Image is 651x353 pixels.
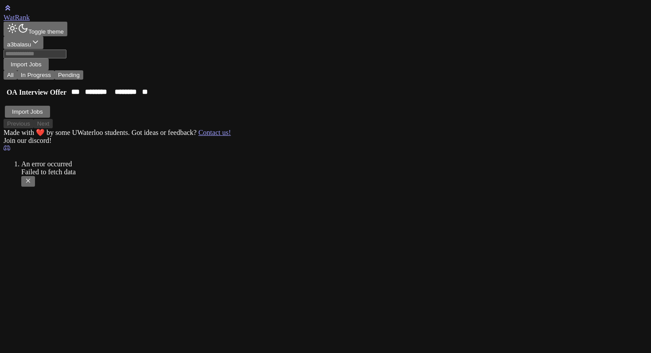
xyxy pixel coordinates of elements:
[4,4,647,22] a: WatRank
[21,160,647,168] div: An error occurred
[54,70,83,80] button: Pending
[15,14,30,21] span: Rank
[198,129,231,136] a: Contact us!
[5,106,50,118] button: Import Jobs
[34,119,53,128] button: Next
[8,107,46,116] button: Import Jobs
[4,129,231,136] span: Made with ❤️ by some UWaterloo students. Got ideas or feedback?
[50,88,66,96] p: Offer
[7,60,45,69] button: Import Jobs
[4,160,647,187] div: Notifications (F8)
[4,137,647,145] div: Join our discord!
[21,168,647,176] div: Failed to fetch data
[4,14,647,22] div: Wat
[7,88,17,96] p: OA
[7,41,31,48] span: a3balasu
[17,70,54,80] button: In Progress
[4,70,17,80] button: All
[4,36,43,49] button: a3balasu
[4,58,49,70] button: Import Jobs
[19,88,48,96] p: Interview
[28,28,64,35] span: Toggle theme
[4,22,67,36] button: Toggle theme
[4,119,34,128] button: Previous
